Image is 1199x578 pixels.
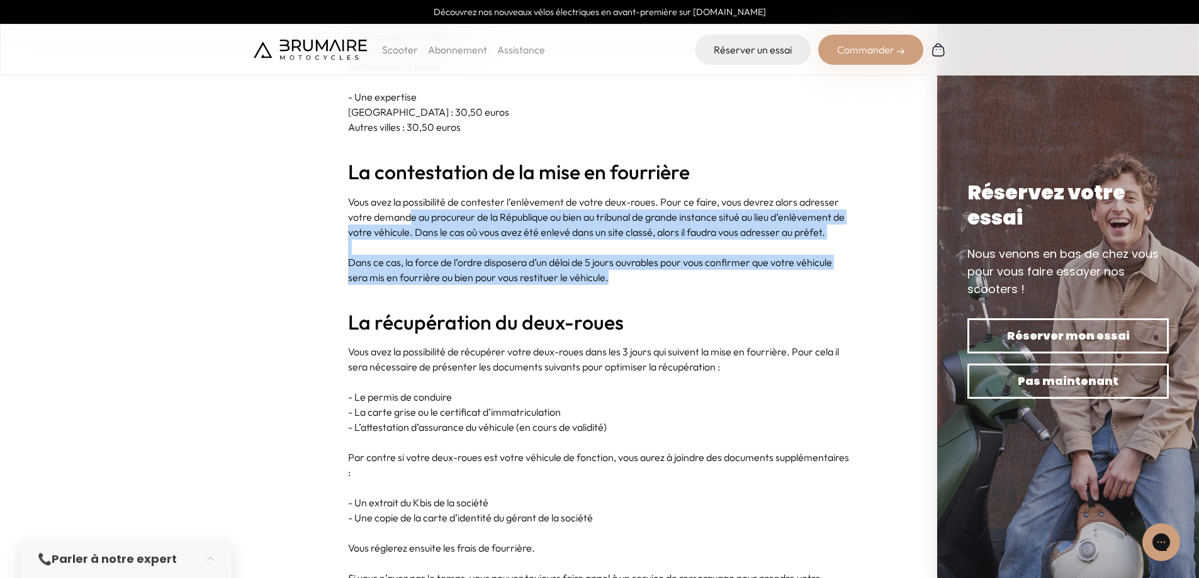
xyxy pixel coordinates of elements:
[348,104,852,119] p: [GEOGRAPHIC_DATA] : 30,50 euros
[348,495,852,510] p: - Un extrait du Kbis de la société
[931,42,946,57] img: Panier
[428,43,487,56] a: Abonnement
[348,159,690,184] strong: La contestation de la mise en fourrière
[348,194,852,240] p: Vous avez la possibilité de contester l’enlèvement de votre deux-roues. Pour ce faire, vous devre...
[695,35,811,65] a: Réserver un essai
[897,48,904,55] img: right-arrow-2.png
[348,344,852,374] p: Vous avez la possibilité de récupérer votre deux-roues dans les 3 jours qui suivent la mise en fo...
[348,404,852,420] p: - La carte grise ou le certificat d’immatriculation
[254,40,367,60] img: Brumaire Motocycles
[497,43,545,56] a: Assistance
[382,42,418,57] p: Scooter
[348,309,624,335] strong: La récupération du deux-roues
[348,510,852,525] p: - Une copie de la carte d’identité du gérant de la société
[348,420,852,435] p: - L’attestation d’assurance du véhicule (en cours de validité)
[818,35,923,65] div: Commander
[348,89,852,104] p: - Une expertise
[348,389,852,404] p: - Le permis de conduire
[1136,519,1186,565] iframe: Gorgias live chat messenger
[348,255,852,285] p: Dans ce cas, la force de l’ordre disposera d’un délai de 5 jours ouvrables pour vous confirmer qu...
[348,119,852,135] p: Autres villes : 30,50 euros
[348,540,852,555] p: Vous réglerez ensuite les frais de fourrière.
[348,450,852,480] p: Par contre si votre deux-roues est votre véhicule de fonction, vous aurez à joindre des documents...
